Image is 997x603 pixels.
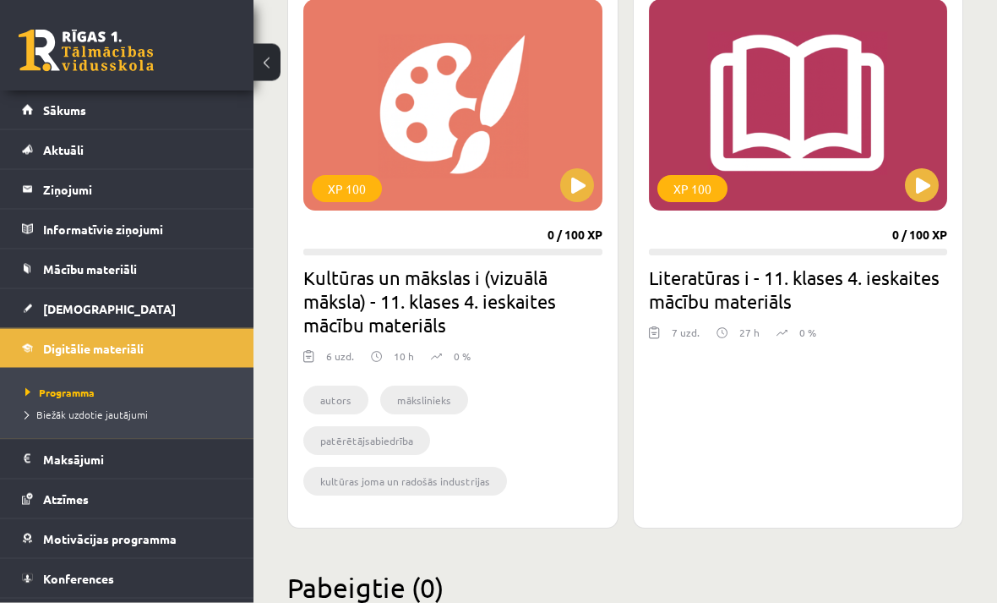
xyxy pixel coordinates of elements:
legend: Maksājumi [43,440,232,479]
a: Maksājumi [22,440,232,479]
p: 0 % [454,349,471,365]
p: 10 h [394,349,414,365]
span: Mācību materiāli [43,261,137,277]
a: Aktuāli [22,130,232,169]
span: [DEMOGRAPHIC_DATA] [43,301,176,316]
div: 6 uzd. [326,349,354,375]
a: Programma [25,385,237,400]
li: mākslinieks [380,386,468,415]
a: Biežāk uzdotie jautājumi [25,407,237,422]
h2: Kultūras un mākslas i (vizuālā māksla) - 11. klases 4. ieskaites mācību materiāls [303,266,602,337]
span: Digitālie materiāli [43,341,144,356]
a: Sākums [22,90,232,129]
span: Aktuāli [43,142,84,157]
div: XP 100 [312,176,382,203]
a: Atzīmes [22,480,232,518]
a: Digitālie materiāli [22,329,232,368]
li: autors [303,386,368,415]
p: 0 % [799,326,816,341]
a: Ziņojumi [22,170,232,209]
a: Konferences [22,559,232,598]
span: Programma [25,386,95,399]
div: 7 uzd. [672,326,700,351]
a: Motivācijas programma [22,519,232,558]
span: Biežāk uzdotie jautājumi [25,408,148,421]
span: Sākums [43,102,86,118]
span: Atzīmes [43,491,89,507]
legend: Ziņojumi [43,170,232,209]
span: Konferences [43,571,114,586]
h2: Literatūras i - 11. klases 4. ieskaites mācību materiāls [649,266,948,314]
div: XP 100 [657,176,727,203]
li: patērētājsabiedrība [303,427,430,456]
span: Motivācijas programma [43,531,177,546]
a: Informatīvie ziņojumi [22,210,232,249]
a: Mācību materiāli [22,249,232,288]
legend: Informatīvie ziņojumi [43,210,232,249]
a: Rīgas 1. Tālmācības vidusskola [19,30,154,72]
li: kultūras joma un radošās industrijas [303,468,507,496]
p: 27 h [739,326,760,341]
a: [DEMOGRAPHIC_DATA] [22,289,232,328]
